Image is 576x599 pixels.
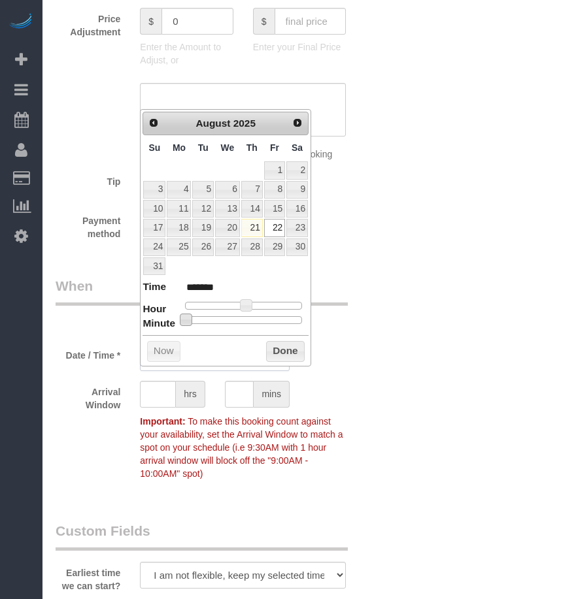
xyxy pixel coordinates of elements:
[241,219,263,236] a: 21
[192,238,213,256] a: 26
[173,142,186,153] span: Monday
[264,238,285,256] a: 29
[286,200,308,218] a: 16
[233,118,256,129] span: 2025
[46,210,130,240] label: Payment method
[215,219,240,236] a: 20
[215,181,240,199] a: 6
[246,142,258,153] span: Thursday
[192,200,213,218] a: 12
[254,381,290,408] span: mins
[241,200,263,218] a: 14
[140,416,343,479] span: To make this booking count against your availability, set the Arrival Window to match a spot on y...
[143,200,165,218] a: 10
[253,8,275,35] span: $
[56,521,348,551] legend: Custom Fields
[288,114,307,132] a: Next
[167,238,191,256] a: 25
[286,219,308,236] a: 23
[148,118,159,128] span: Prev
[270,142,279,153] span: Friday
[140,8,161,35] span: $
[46,344,130,362] label: Date / Time *
[198,142,209,153] span: Tuesday
[292,142,303,153] span: Saturday
[8,13,34,31] img: Automaid Logo
[167,200,191,218] a: 11
[46,170,130,188] label: Tip
[264,200,285,218] a: 15
[286,238,308,256] a: 30
[46,8,130,39] label: Price Adjustment
[149,142,161,153] span: Sunday
[264,161,285,179] a: 1
[264,181,285,199] a: 8
[56,276,348,306] legend: When
[192,219,213,236] a: 19
[143,181,165,199] a: 3
[215,200,240,218] a: 13
[264,219,285,236] a: 22
[46,562,130,592] label: Earliest time we can start?
[275,8,347,35] input: final price
[46,381,130,412] label: Arrival Window
[221,142,235,153] span: Wednesday
[241,181,263,199] a: 7
[144,114,163,132] a: Prev
[140,416,185,427] strong: Important:
[286,161,308,179] a: 2
[241,238,263,256] a: 28
[143,280,166,296] dt: Time
[167,219,191,236] a: 18
[286,181,308,199] a: 9
[143,316,175,332] dt: Minute
[143,257,165,275] a: 31
[176,381,205,408] span: hrs
[143,219,165,236] a: 17
[140,40,233,67] p: Enter the Amount to Adjust, or
[143,302,166,318] dt: Hour
[292,118,303,128] span: Next
[253,40,346,54] p: Enter your Final Price
[215,238,240,256] a: 27
[147,341,180,362] button: Now
[143,238,165,256] a: 24
[167,181,191,199] a: 4
[192,181,213,199] a: 5
[266,341,305,362] button: Done
[195,118,230,129] span: August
